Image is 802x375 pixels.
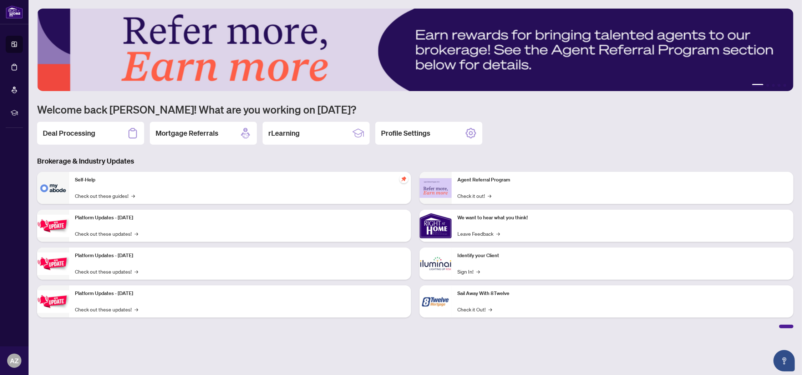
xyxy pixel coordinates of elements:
[772,84,775,87] button: 3
[457,176,788,184] p: Agent Referral Program
[773,350,795,371] button: Open asap
[783,84,786,87] button: 5
[496,230,500,237] span: →
[37,9,793,91] img: Slide 0
[457,267,480,275] a: Sign In!→
[75,192,135,200] a: Check out these guides!→
[457,230,500,237] a: Leave Feedback→
[37,215,69,237] img: Platform Updates - July 21, 2025
[381,128,430,138] h2: Profile Settings
[134,267,138,275] span: →
[75,214,405,222] p: Platform Updates - [DATE]
[75,305,138,313] a: Check out these updates!→
[10,356,19,366] span: AZ
[420,285,452,317] img: Sail Away With 8Twelve
[6,5,23,19] img: logo
[37,156,793,166] h3: Brokerage & Industry Updates
[457,252,788,260] p: Identify your Client
[75,230,138,237] a: Check out these updates!→
[457,290,788,297] p: Sail Away With 8Twelve
[37,102,793,116] h1: Welcome back [PERSON_NAME]! What are you working on [DATE]?
[37,252,69,275] img: Platform Updates - July 8, 2025
[75,290,405,297] p: Platform Updates - [DATE]
[134,230,138,237] span: →
[420,178,452,198] img: Agent Referral Program
[268,128,300,138] h2: rLearning
[400,175,408,183] span: pushpin
[752,84,763,87] button: 1
[488,192,491,200] span: →
[420,247,452,280] img: Identify your Client
[43,128,95,138] h2: Deal Processing
[457,214,788,222] p: We want to hear what you think!
[37,290,69,313] img: Platform Updates - June 23, 2025
[37,172,69,204] img: Self-Help
[778,84,781,87] button: 4
[476,267,480,275] span: →
[131,192,135,200] span: →
[75,267,138,275] a: Check out these updates!→
[457,192,491,200] a: Check it out!→
[488,305,492,313] span: →
[75,252,405,260] p: Platform Updates - [DATE]
[457,305,492,313] a: Check it Out!→
[75,176,405,184] p: Self-Help
[420,210,452,242] img: We want to hear what you think!
[134,305,138,313] span: →
[156,128,218,138] h2: Mortgage Referrals
[766,84,769,87] button: 2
